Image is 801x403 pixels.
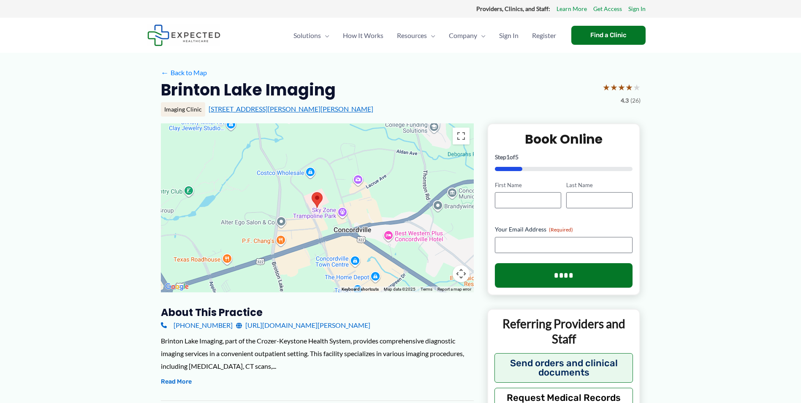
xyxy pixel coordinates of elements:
span: Resources [397,21,427,50]
a: Learn More [557,3,587,14]
div: Brinton Lake Imaging, part of the Crozer-Keystone Health System, provides comprehensive diagnosti... [161,335,474,372]
nav: Primary Site Navigation [287,21,563,50]
span: Menu Toggle [477,21,486,50]
span: Company [449,21,477,50]
a: Register [525,21,563,50]
button: Keyboard shortcuts [342,286,379,292]
a: [PHONE_NUMBER] [161,319,233,332]
span: ★ [633,79,641,95]
a: Open this area in Google Maps (opens a new window) [163,281,191,292]
span: Menu Toggle [427,21,435,50]
a: Find a Clinic [571,26,646,45]
span: (26) [630,95,641,106]
span: 1 [506,153,510,161]
span: How It Works [343,21,383,50]
span: Sign In [499,21,519,50]
span: Register [532,21,556,50]
a: [STREET_ADDRESS][PERSON_NAME][PERSON_NAME] [209,105,373,113]
a: ←Back to Map [161,66,207,79]
a: How It Works [336,21,390,50]
span: 5 [515,153,519,161]
a: Get Access [593,3,622,14]
a: Terms (opens in new tab) [421,287,432,291]
strong: Providers, Clinics, and Staff: [476,5,550,12]
span: ← [161,68,169,76]
label: Your Email Address [495,225,633,234]
h2: Book Online [495,131,633,147]
a: SolutionsMenu Toggle [287,21,336,50]
p: Step of [495,154,633,160]
label: Last Name [566,181,633,189]
a: Sign In [628,3,646,14]
span: (Required) [549,226,573,233]
img: Expected Healthcare Logo - side, dark font, small [147,25,220,46]
div: Imaging Clinic [161,102,205,117]
span: ★ [610,79,618,95]
button: Send orders and clinical documents [494,353,633,383]
span: 4.3 [621,95,629,106]
h2: Brinton Lake Imaging [161,79,336,100]
img: Google [163,281,191,292]
button: Map camera controls [453,265,470,282]
button: Toggle fullscreen view [453,128,470,144]
button: Read More [161,377,192,387]
span: Solutions [293,21,321,50]
a: [URL][DOMAIN_NAME][PERSON_NAME] [236,319,370,332]
span: ★ [618,79,625,95]
a: CompanyMenu Toggle [442,21,492,50]
a: Report a map error [437,287,471,291]
h3: About this practice [161,306,474,319]
label: First Name [495,181,561,189]
a: ResourcesMenu Toggle [390,21,442,50]
a: Sign In [492,21,525,50]
p: Referring Providers and Staff [494,316,633,347]
span: ★ [625,79,633,95]
span: Menu Toggle [321,21,329,50]
span: ★ [603,79,610,95]
span: Map data ©2025 [384,287,415,291]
